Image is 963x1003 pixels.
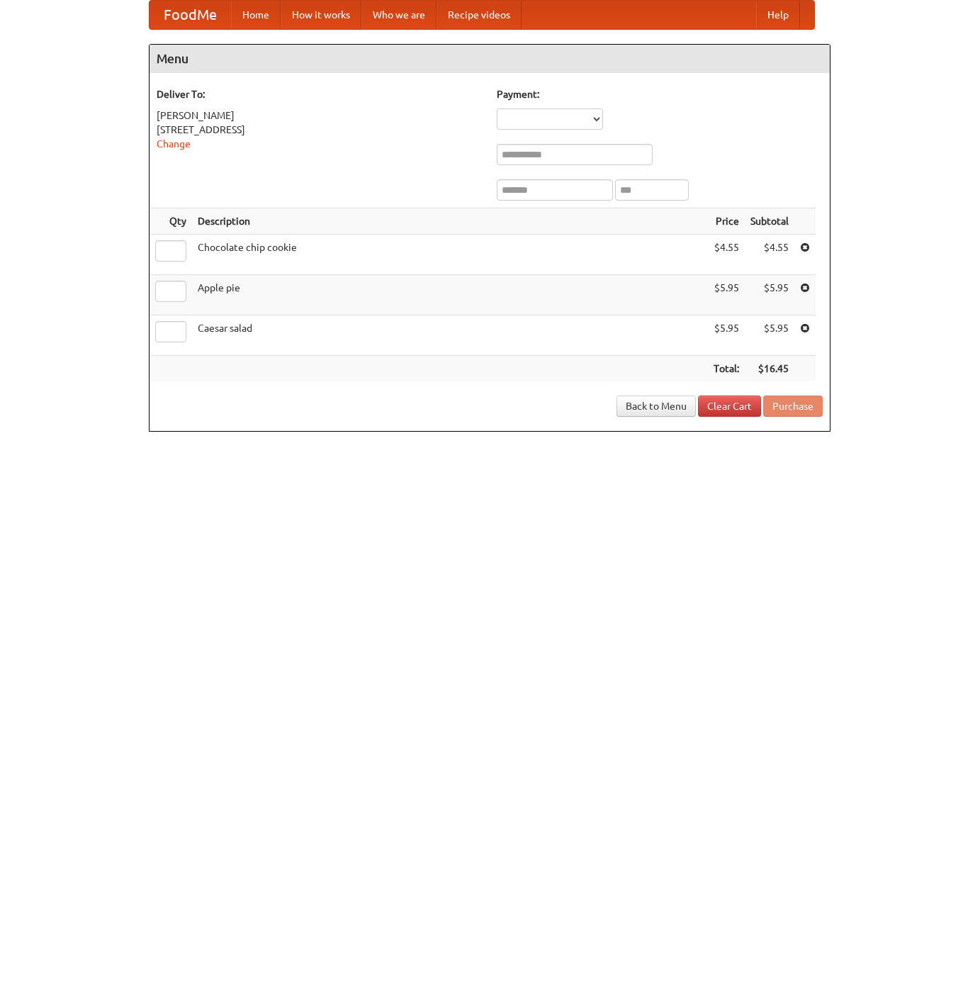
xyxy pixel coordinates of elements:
[763,396,823,417] button: Purchase
[157,138,191,150] a: Change
[745,315,794,356] td: $5.95
[708,356,745,382] th: Total:
[281,1,361,29] a: How it works
[698,396,761,417] a: Clear Cart
[150,208,192,235] th: Qty
[192,275,708,315] td: Apple pie
[150,45,830,73] h4: Menu
[708,208,745,235] th: Price
[745,275,794,315] td: $5.95
[708,275,745,315] td: $5.95
[708,315,745,356] td: $5.95
[192,208,708,235] th: Description
[192,315,708,356] td: Caesar salad
[157,87,483,101] h5: Deliver To:
[157,123,483,137] div: [STREET_ADDRESS]
[745,235,794,275] td: $4.55
[157,108,483,123] div: [PERSON_NAME]
[361,1,437,29] a: Who we are
[616,396,696,417] a: Back to Menu
[437,1,522,29] a: Recipe videos
[745,356,794,382] th: $16.45
[756,1,800,29] a: Help
[745,208,794,235] th: Subtotal
[150,1,231,29] a: FoodMe
[497,87,823,101] h5: Payment:
[231,1,281,29] a: Home
[708,235,745,275] td: $4.55
[192,235,708,275] td: Chocolate chip cookie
